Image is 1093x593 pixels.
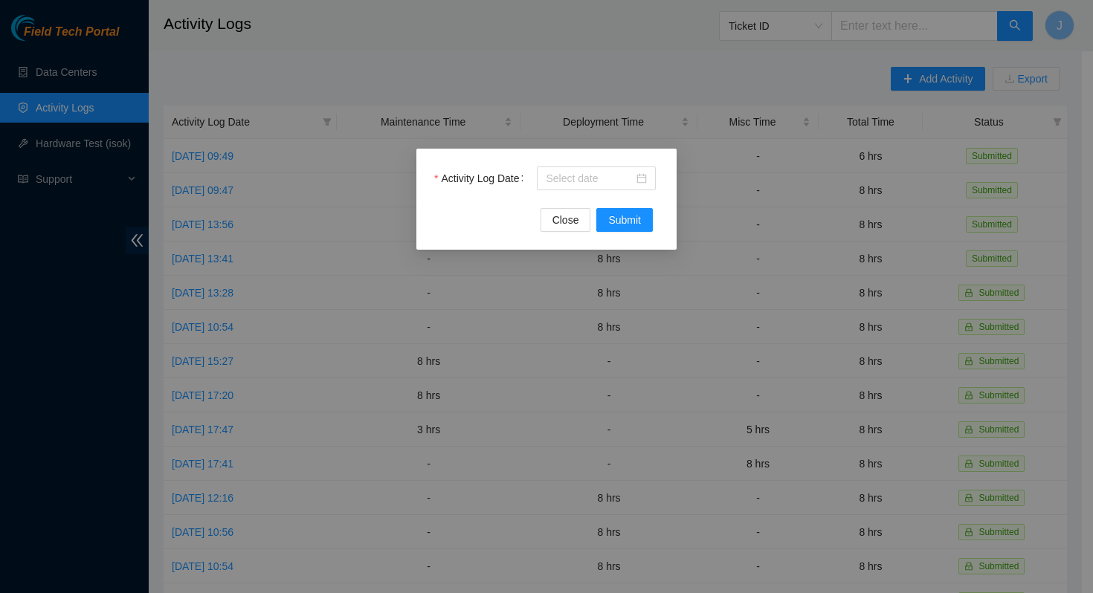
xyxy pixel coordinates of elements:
span: Close [552,212,579,228]
button: Close [541,208,591,232]
label: Activity Log Date [434,166,529,190]
span: Submit [608,212,641,228]
input: Activity Log Date [546,170,633,187]
button: Submit [596,208,653,232]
